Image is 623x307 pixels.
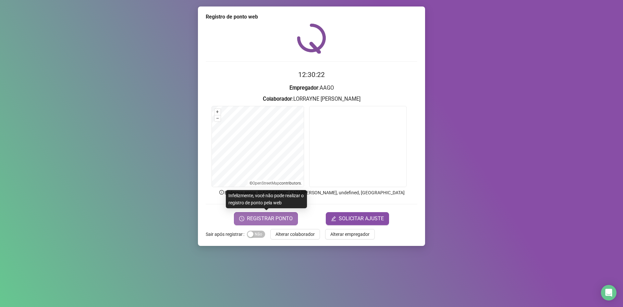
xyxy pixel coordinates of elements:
span: info-circle [219,189,225,195]
span: REGISTRAR PONTO [247,215,293,223]
h3: : AAGO [206,84,417,92]
strong: Colaborador [263,96,292,102]
span: Alterar empregador [330,231,370,238]
div: Registro de ponto web [206,13,417,21]
button: Alterar colaborador [270,229,320,239]
div: Infelizmente, você não pode realizar o registro de ponto pela web [226,190,307,208]
p: Endereço aprox. : [GEOGRAPHIC_DATA][PERSON_NAME], undefined, [GEOGRAPHIC_DATA] [206,189,417,196]
a: OpenStreetMap [252,181,279,185]
img: QRPoint [297,23,326,54]
button: Alterar empregador [325,229,375,239]
button: editSOLICITAR AJUSTE [326,212,389,225]
span: Alterar colaborador [275,231,315,238]
button: + [214,109,221,115]
span: edit [331,216,336,221]
strong: Empregador [289,85,318,91]
div: Open Intercom Messenger [601,285,617,301]
h3: : LORRAYNE [PERSON_NAME] [206,95,417,103]
li: © contributors. [250,181,302,185]
time: 12:30:22 [298,71,325,79]
label: Sair após registrar [206,229,247,239]
button: – [214,115,221,122]
button: REGISTRAR PONTO [234,212,298,225]
span: clock-circle [239,216,244,221]
span: SOLICITAR AJUSTE [339,215,384,223]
